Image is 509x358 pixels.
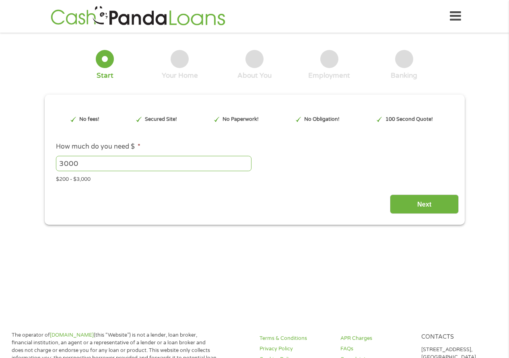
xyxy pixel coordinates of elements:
p: 100 Second Quote! [385,116,433,123]
a: [DOMAIN_NAME] [50,332,94,338]
p: No Obligation! [304,116,340,123]
div: Banking [391,71,417,80]
input: Next [390,195,459,214]
div: Start [97,71,113,80]
div: Your Home [162,71,198,80]
div: About You [237,71,272,80]
p: Secured Site! [145,116,177,123]
label: How much do you need $ [56,143,140,151]
a: Privacy Policy [260,345,331,353]
a: Terms & Conditions [260,335,331,342]
a: APR Charges [340,335,412,342]
p: No Paperwork! [223,116,259,123]
div: $200 - $3,000 [56,173,453,184]
h4: Contacts [421,333,493,341]
a: FAQs [340,345,412,353]
div: Employment [308,71,350,80]
img: GetLoanNow Logo [48,5,228,28]
p: No fees! [79,116,99,123]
